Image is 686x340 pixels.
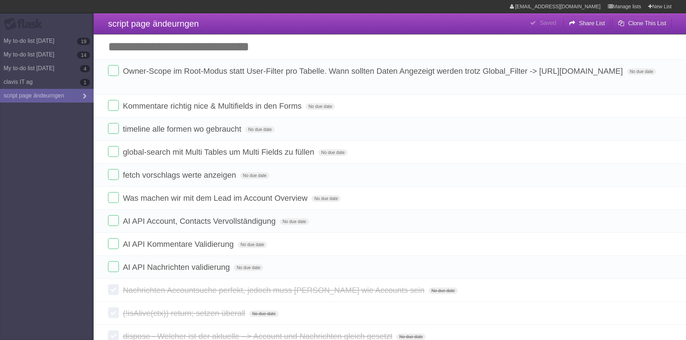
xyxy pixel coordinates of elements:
[306,103,335,110] span: No due date
[318,149,348,156] span: No due date
[108,238,119,249] label: Done
[123,194,309,203] span: Was machen wir mit dem Lead im Account Overview
[4,18,47,31] div: Flask
[396,334,426,340] span: No due date
[123,286,426,295] span: Nachrichten Accountsuche perfekt, jedoch muss [PERSON_NAME] wie Accounts sein
[77,38,90,45] b: 19
[108,261,119,272] label: Done
[627,68,656,75] span: No due date
[563,17,611,30] button: Share List
[77,51,90,59] b: 14
[540,20,556,26] b: Saved
[108,19,199,28] span: script page ändeurngen
[108,192,119,203] label: Done
[108,146,119,157] label: Done
[108,100,119,111] label: Done
[108,215,119,226] label: Done
[429,287,458,294] span: No due date
[123,263,232,272] span: AI API Nachrichten validierung
[108,307,119,318] label: Done
[628,20,666,26] b: Clone This List
[579,20,605,26] b: Share List
[80,79,90,86] b: 1
[123,240,236,249] span: AI API Kommentare Validierung
[123,67,624,76] span: Owner-Scope im Root-Modus statt User-Filter pro Tabelle. Wann sollten Daten Angezeigt werden trot...
[280,218,309,225] span: No due date
[108,65,119,76] label: Done
[108,123,119,134] label: Done
[234,264,263,271] span: No due date
[108,169,119,180] label: Done
[123,217,277,226] span: AI API Account, Contacts Vervollständigung
[245,126,274,133] span: No due date
[311,195,341,202] span: No due date
[80,65,90,72] b: 4
[240,172,269,179] span: No due date
[123,124,243,133] span: timeline alle formen wo gebraucht
[612,17,672,30] button: Clone This List
[123,309,247,318] span: (!isAlive(ctx)) return; setzen überall
[249,310,278,317] span: No due date
[123,148,316,157] span: global-search mit Multi Tables um Multi Fields zu füllen
[123,171,238,180] span: fetch vorschlags werte anzeigen
[108,284,119,295] label: Done
[238,241,267,248] span: No due date
[123,101,303,110] span: Kommentare richtig nice & Multifields in den Forms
